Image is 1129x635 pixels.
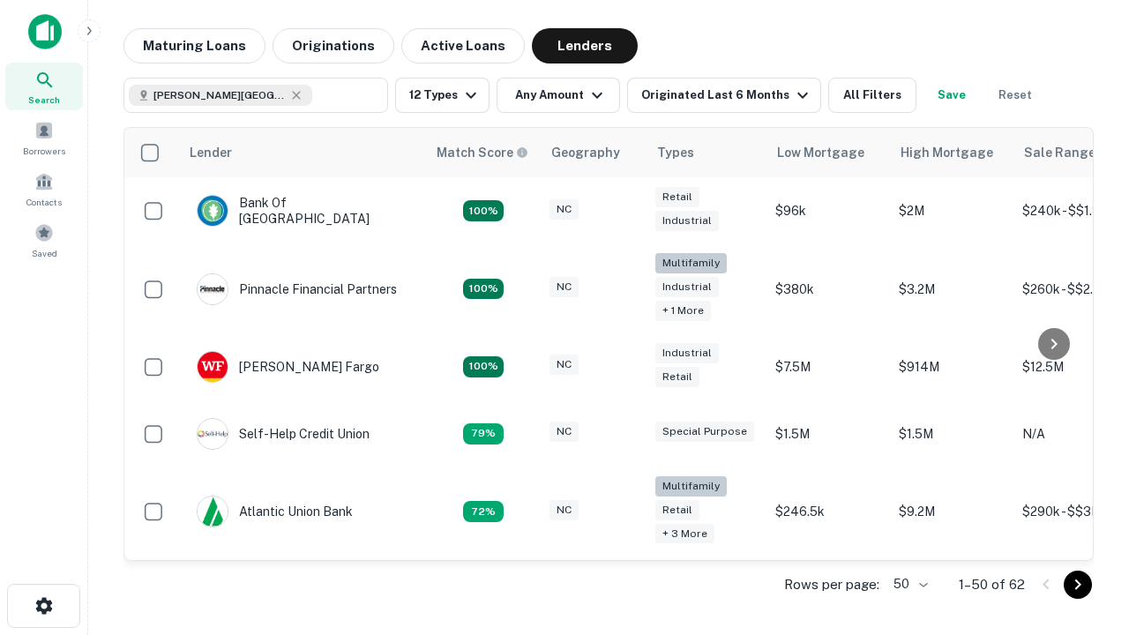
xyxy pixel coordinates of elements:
div: Industrial [655,277,719,297]
div: NC [550,422,579,442]
div: Industrial [655,343,719,363]
p: Rows per page: [784,574,879,595]
span: Search [28,93,60,107]
td: $1.5M [766,400,890,467]
span: Borrowers [23,144,65,158]
div: Bank Of [GEOGRAPHIC_DATA] [197,195,408,227]
div: Pinnacle Financial Partners [197,273,397,305]
div: Matching Properties: 14, hasApolloMatch: undefined [463,200,504,221]
div: Retail [655,500,699,520]
div: Matching Properties: 15, hasApolloMatch: undefined [463,356,504,377]
a: Borrowers [5,114,83,161]
img: picture [198,274,228,304]
iframe: Chat Widget [1041,437,1129,522]
th: Lender [179,128,426,177]
div: Retail [655,367,699,387]
td: $96k [766,177,890,244]
button: Originated Last 6 Months [627,78,821,113]
img: picture [198,419,228,449]
div: Self-help Credit Union [197,418,370,450]
div: Atlantic Union Bank [197,496,353,527]
div: Originated Last 6 Months [641,85,813,106]
div: Matching Properties: 11, hasApolloMatch: undefined [463,423,504,444]
button: Any Amount [497,78,620,113]
td: $380k [766,244,890,333]
td: $246.5k [766,467,890,557]
div: NC [550,199,579,220]
div: NC [550,355,579,375]
div: Capitalize uses an advanced AI algorithm to match your search with the best lender. The match sco... [437,143,528,162]
button: Originations [273,28,394,63]
td: $3.2M [890,244,1013,333]
div: Types [657,142,694,163]
button: Save your search to get updates of matches that match your search criteria. [923,78,980,113]
td: $7.5M [766,333,890,400]
img: picture [198,196,228,226]
button: Reset [987,78,1043,113]
button: Go to next page [1064,571,1092,599]
td: $9.2M [890,467,1013,557]
a: Contacts [5,165,83,213]
div: Matching Properties: 10, hasApolloMatch: undefined [463,501,504,522]
div: Special Purpose [655,422,754,442]
div: + 1 more [655,301,711,321]
a: Search [5,63,83,110]
img: picture [198,497,228,527]
div: 50 [886,571,931,597]
td: $914M [890,333,1013,400]
th: Types [647,128,766,177]
span: Contacts [26,195,62,209]
div: Matching Properties: 25, hasApolloMatch: undefined [463,279,504,300]
div: NC [550,500,579,520]
h6: Match Score [437,143,525,162]
div: Multifamily [655,253,727,273]
button: All Filters [828,78,916,113]
button: Maturing Loans [123,28,265,63]
th: Low Mortgage [766,128,890,177]
td: $2M [890,177,1013,244]
div: [PERSON_NAME] Fargo [197,351,379,383]
td: $3.3M [890,556,1013,623]
th: High Mortgage [890,128,1013,177]
button: Lenders [532,28,638,63]
a: Saved [5,216,83,264]
span: [PERSON_NAME][GEOGRAPHIC_DATA], [GEOGRAPHIC_DATA] [153,87,286,103]
span: Saved [32,246,57,260]
th: Capitalize uses an advanced AI algorithm to match your search with the best lender. The match sco... [426,128,541,177]
div: Multifamily [655,476,727,497]
td: $200k [766,556,890,623]
div: + 3 more [655,524,714,544]
div: Retail [655,187,699,207]
th: Geography [541,128,647,177]
td: $1.5M [890,400,1013,467]
img: capitalize-icon.png [28,14,62,49]
div: Geography [551,142,620,163]
div: Industrial [655,211,719,231]
p: 1–50 of 62 [959,574,1025,595]
img: picture [198,352,228,382]
div: NC [550,277,579,297]
div: High Mortgage [901,142,993,163]
div: Lender [190,142,232,163]
div: Low Mortgage [777,142,864,163]
button: 12 Types [395,78,490,113]
div: Sale Range [1024,142,1095,163]
button: Active Loans [401,28,525,63]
